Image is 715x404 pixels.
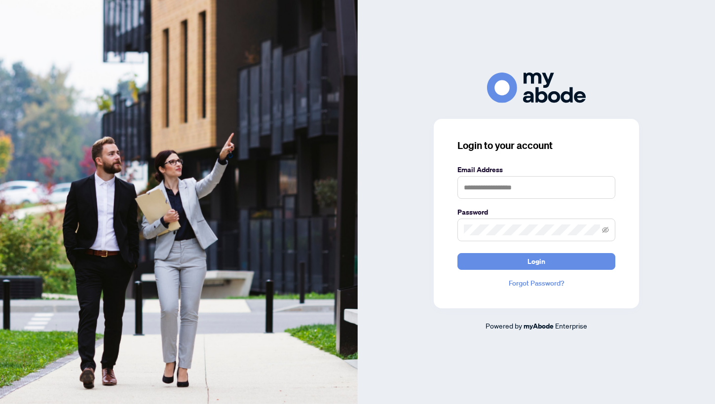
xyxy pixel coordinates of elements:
label: Password [457,207,615,218]
button: Login [457,253,615,270]
h3: Login to your account [457,139,615,152]
a: Forgot Password? [457,278,615,289]
label: Email Address [457,164,615,175]
span: Powered by [486,321,522,330]
img: ma-logo [487,73,586,103]
span: eye-invisible [602,226,609,233]
span: Enterprise [555,321,587,330]
span: Login [527,254,545,269]
a: myAbode [524,321,554,331]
